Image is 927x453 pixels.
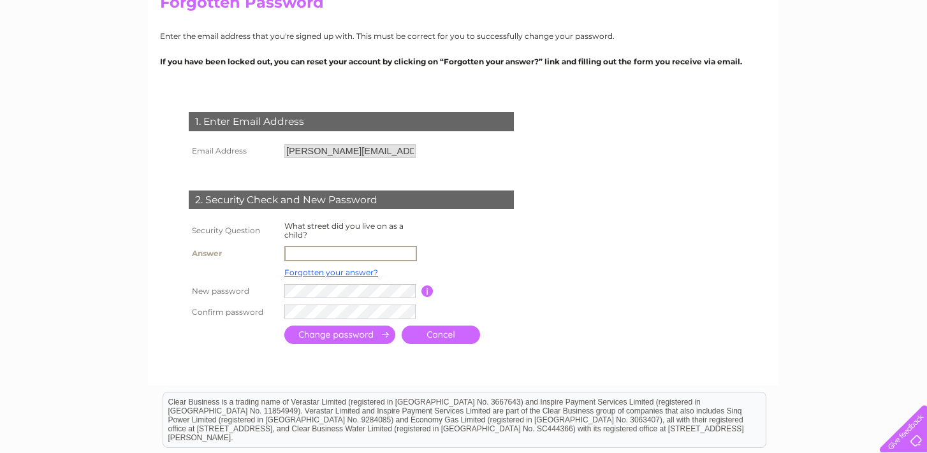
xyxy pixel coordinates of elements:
a: Water [748,54,773,64]
div: 1. Enter Email Address [189,112,514,131]
a: 0333 014 3131 [687,6,775,22]
input: Submit [284,326,395,344]
a: Energy [780,54,808,64]
p: Enter the email address that you're signed up with. This must be correct for you to successfully ... [160,30,767,42]
img: logo.png [33,33,98,72]
label: What street did you live on as a child? [284,221,404,240]
a: Telecoms [816,54,854,64]
a: Cancel [402,326,480,344]
th: New password [186,281,281,302]
a: Contact [888,54,919,64]
div: 2. Security Check and New Password [189,191,514,210]
a: Forgotten your answer? [284,268,378,277]
th: Security Question [186,219,281,243]
th: Confirm password [186,301,281,322]
input: Information [421,285,434,297]
a: Blog [862,54,880,64]
th: Email Address [186,141,281,161]
p: If you have been locked out, you can reset your account by clicking on “Forgotten your answer?” l... [160,55,767,68]
th: Answer [186,243,281,264]
div: Clear Business is a trading name of Verastar Limited (registered in [GEOGRAPHIC_DATA] No. 3667643... [163,7,766,62]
